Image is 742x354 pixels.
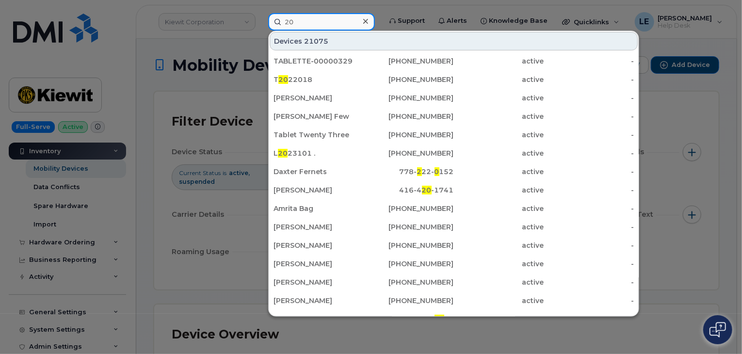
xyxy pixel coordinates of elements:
a: TABLETTE-00000329[PHONE_NUMBER]active- [270,52,638,70]
div: active [454,185,544,195]
div: - [544,314,634,324]
div: [PHONE_NUMBER] [364,93,454,103]
div: - [544,93,634,103]
div: [PHONE_NUMBER] [364,277,454,287]
a: [PERSON_NAME] Few[PHONE_NUMBER]active- [270,108,638,125]
div: active [454,148,544,158]
a: Tablet Twenty Three[PHONE_NUMBER]active- [270,126,638,144]
div: - [544,204,634,213]
div: - [544,167,634,177]
div: TABLETTE-00000329 [274,56,364,66]
div: [PHONE_NUMBER] [364,56,454,66]
div: [PERSON_NAME] [274,222,364,232]
div: [PHONE_NUMBER] [364,222,454,232]
a: [PERSON_NAME][PHONE_NUMBER]active- [270,218,638,236]
span: 21075 [304,36,328,46]
div: [PHONE_NUMBER] [364,241,454,250]
span: 20 [422,186,432,194]
div: active [454,204,544,213]
div: active [454,222,544,232]
img: Open chat [710,322,726,338]
div: [PHONE_NUMBER] [364,296,454,306]
div: [PHONE_NUMBER] [364,75,454,84]
div: [PHONE_NUMBER] [364,148,454,158]
div: [PHONE_NUMBER] [364,259,454,269]
div: active [454,259,544,269]
div: - [544,241,634,250]
span: 2 [417,167,422,176]
a: [PERSON_NAME][PHONE_NUMBER]active- [270,237,638,254]
div: Daxter Fernets [274,167,364,177]
div: active [454,93,544,103]
div: active [454,130,544,140]
div: active [454,167,544,177]
div: Devices [270,32,638,50]
div: - [544,277,634,287]
a: [PERSON_NAME][PHONE_NUMBER]active- [270,255,638,273]
div: [PERSON_NAME] [274,296,364,306]
div: 778- 22- 152 [364,167,454,177]
div: Tablet Twenty Three [274,130,364,140]
a: [PERSON_NAME]416-420-1741active- [270,181,638,199]
div: active [454,296,544,306]
div: - [544,56,634,66]
span: 20 [435,315,444,323]
a: [PERSON_NAME][PHONE_NUMBER]active- [270,274,638,291]
div: - [544,112,634,121]
div: [PERSON_NAME] [274,93,364,103]
span: 20 [278,149,288,158]
div: - [544,148,634,158]
div: - [544,185,634,195]
a: [PERSON_NAME]412-925-2012active- [270,310,638,328]
a: [PERSON_NAME][PHONE_NUMBER]active- [270,292,638,309]
div: active [454,314,544,324]
div: T 22018 [274,75,364,84]
div: active [454,75,544,84]
a: L2023101 .[PHONE_NUMBER]active- [270,145,638,162]
div: active [454,56,544,66]
div: - [544,259,634,269]
span: 0 [435,167,439,176]
div: [PERSON_NAME] [274,277,364,287]
div: [PHONE_NUMBER] [364,204,454,213]
div: - [544,296,634,306]
div: - [544,130,634,140]
a: T2022018[PHONE_NUMBER]active- [270,71,638,88]
div: - [544,222,634,232]
a: Amrita Bag[PHONE_NUMBER]active- [270,200,638,217]
div: [PERSON_NAME] Few [274,112,364,121]
div: [PERSON_NAME] [274,259,364,269]
span: 20 [278,75,288,84]
div: [PHONE_NUMBER] [364,112,454,121]
div: [PERSON_NAME] [274,185,364,195]
div: [PERSON_NAME] [274,241,364,250]
div: 416-4 -1741 [364,185,454,195]
a: Daxter Fernets778-222-0152active- [270,163,638,180]
div: active [454,277,544,287]
div: active [454,112,544,121]
div: Amrita Bag [274,204,364,213]
div: [PHONE_NUMBER] [364,130,454,140]
div: - [544,75,634,84]
div: [PERSON_NAME] [274,314,364,324]
a: [PERSON_NAME][PHONE_NUMBER]active- [270,89,638,107]
div: L 23101 . [274,148,364,158]
div: 412-925- 12 [364,314,454,324]
div: active [454,241,544,250]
